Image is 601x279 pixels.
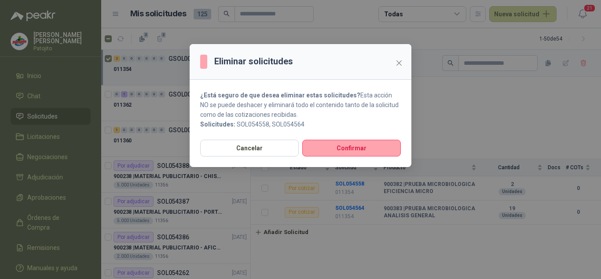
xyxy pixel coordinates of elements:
[214,55,293,68] h3: Eliminar solicitudes
[200,92,360,99] strong: ¿Está seguro de que desea eliminar estas solicitudes?
[200,140,299,156] button: Cancelar
[200,119,401,129] p: SOL054558, SOL054564
[392,56,406,70] button: Close
[302,140,401,156] button: Confirmar
[396,60,403,67] span: close
[200,90,401,119] p: Esta acción NO se puede deshacer y eliminará todo el contenido tanto de la solicitud como de las ...
[200,121,235,128] b: Solicitudes:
